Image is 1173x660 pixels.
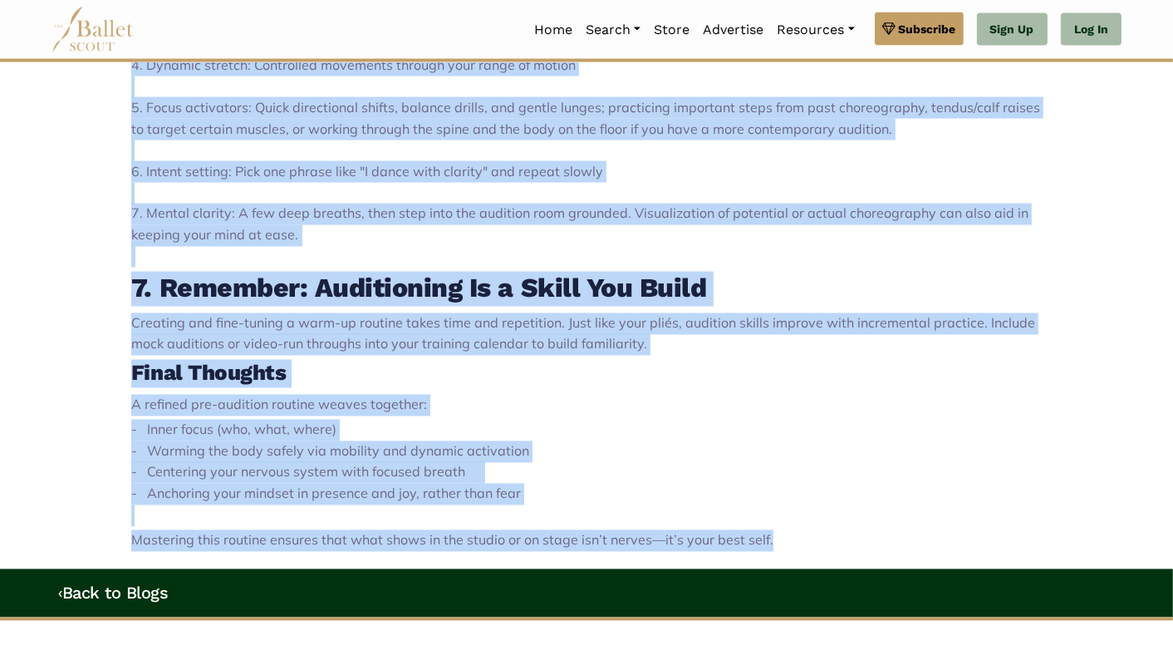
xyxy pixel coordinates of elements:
a: Search [579,12,647,47]
span: A refined pre-audition routine weaves together: [131,396,427,413]
span: Mastering this routine ensures that what shows in the studio or on stage isn’t nerves—it’s your b... [131,532,773,549]
strong: 7. Remember: Auditioning Is a Skill You Build [131,273,706,304]
span: 4. Dynamic stretch: Controlled movements through your range of motion [131,57,576,73]
a: Sign Up [977,13,1048,47]
span: - Inner focus (who, what, where) [131,421,336,438]
span: - Warming the body safely via mobility and dynamic activation [131,443,529,460]
a: Subscribe [875,12,964,46]
a: Advertise [696,12,770,47]
code: ‹ [58,583,62,603]
span: 5. Focus activators: Quick directional shifts, balance drills, and gentle lunges; practicing impo... [131,99,1040,137]
span: 7. Mental clarity: A few deep breaths, then step into the audition room grounded. Visualization o... [131,205,1028,244]
a: Store [647,12,696,47]
a: Home [528,12,579,47]
a: Log In [1061,13,1121,47]
span: - Centering your nervous system with focused breath [131,464,465,480]
a: Resources [770,12,861,47]
a: ‹Back to Blogs [58,584,168,603]
strong: Final Thoughts [131,361,286,386]
img: gem.svg [882,20,896,38]
span: Creating and fine-tuning a warm-up routine takes time and repetition. Just like your pliés, audit... [131,315,1035,353]
span: 6. Intent setting: Pick one phrase like "I dance with clarity" and repeat slowly [131,163,603,180]
span: Subscribe [899,20,956,38]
